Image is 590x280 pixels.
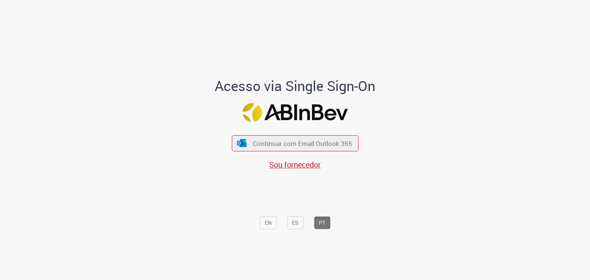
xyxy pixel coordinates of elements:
[189,78,402,94] h1: Acesso via Single Sign-On
[253,139,352,148] span: Continuar com Email Outlook 365
[232,136,358,151] button: ícone Azure/Microsoft 360 Continuar com Email Outlook 365
[314,216,330,229] button: PT
[237,139,247,147] img: ícone Azure/Microsoft 360
[260,216,277,229] button: EN
[287,216,303,229] button: ES
[242,103,348,122] img: Logo ABInBev
[269,159,321,170] a: Sou fornecedor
